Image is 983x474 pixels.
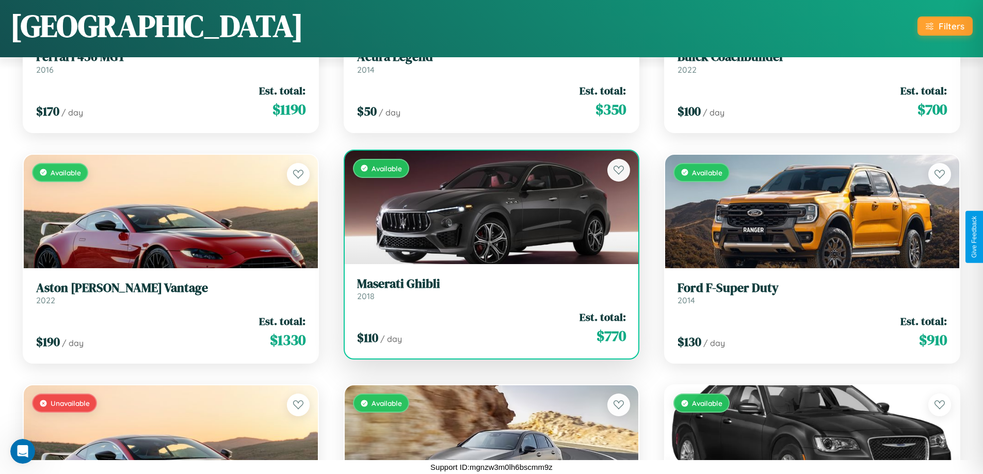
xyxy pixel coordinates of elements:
[372,164,402,173] span: Available
[597,325,626,346] span: $ 770
[357,291,375,301] span: 2018
[357,103,377,120] span: $ 50
[678,50,947,64] h3: Buick Coachbuilder
[36,333,60,350] span: $ 190
[259,314,305,329] span: Est. total:
[36,295,55,305] span: 2022
[678,281,947,296] h3: Ford F-Super Duty
[36,103,59,120] span: $ 170
[270,330,305,350] span: $ 1330
[357,276,626,291] h3: Maserati Ghibli
[939,21,964,31] div: Filters
[692,399,722,407] span: Available
[678,64,697,75] span: 2022
[595,99,626,120] span: $ 350
[372,399,402,407] span: Available
[61,107,83,118] span: / day
[357,276,626,302] a: Maserati Ghibli2018
[971,216,978,258] div: Give Feedback
[357,329,378,346] span: $ 110
[579,309,626,324] span: Est. total:
[36,281,305,306] a: Aston [PERSON_NAME] Vantage2022
[678,50,947,75] a: Buick Coachbuilder2022
[900,314,947,329] span: Est. total:
[10,5,303,47] h1: [GEOGRAPHIC_DATA]
[51,168,81,177] span: Available
[703,338,725,348] span: / day
[380,334,402,344] span: / day
[678,295,695,305] span: 2014
[917,17,973,36] button: Filters
[703,107,724,118] span: / day
[357,50,626,64] h3: Acura Legend
[357,64,375,75] span: 2014
[36,50,305,64] h3: Ferrari 456 MGT
[357,50,626,75] a: Acura Legend2014
[678,281,947,306] a: Ford F-Super Duty2014
[51,399,90,407] span: Unavailable
[678,103,701,120] span: $ 100
[919,330,947,350] span: $ 910
[379,107,400,118] span: / day
[259,83,305,98] span: Est. total:
[579,83,626,98] span: Est. total:
[678,333,701,350] span: $ 130
[917,99,947,120] span: $ 700
[430,460,553,474] p: Support ID: mgnzw3m0lh6bscmm9z
[36,281,305,296] h3: Aston [PERSON_NAME] Vantage
[272,99,305,120] span: $ 1190
[10,439,35,464] iframe: Intercom live chat
[62,338,84,348] span: / day
[36,50,305,75] a: Ferrari 456 MGT2016
[692,168,722,177] span: Available
[900,83,947,98] span: Est. total:
[36,64,54,75] span: 2016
